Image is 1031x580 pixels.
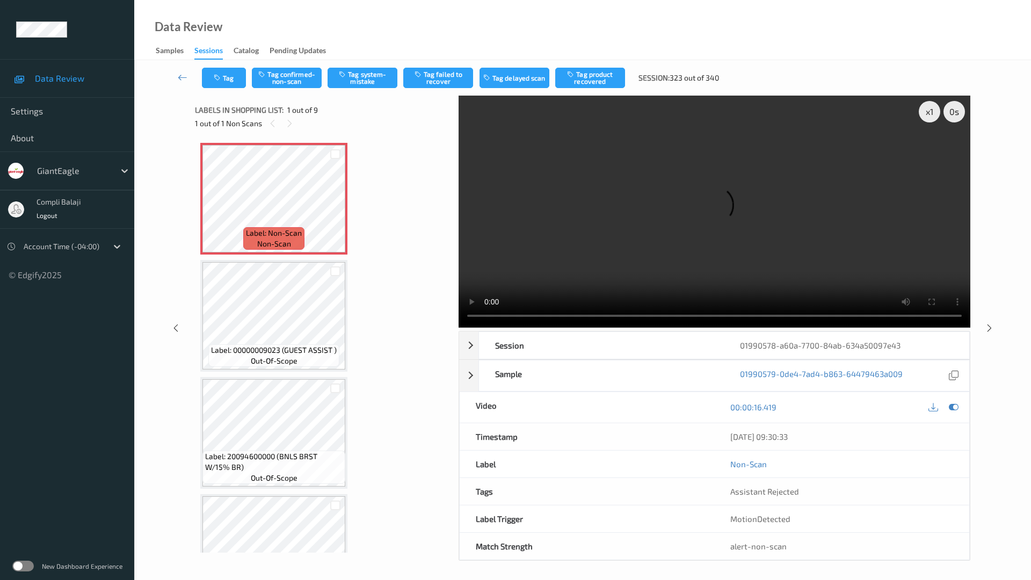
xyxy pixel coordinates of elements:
a: 01990579-0de4-7ad4-b863-64479463a009 [740,368,903,383]
a: 00:00:16.419 [730,402,776,412]
div: [DATE] 09:30:33 [730,431,953,442]
div: Sample [479,360,724,391]
div: Sample01990579-0de4-7ad4-b863-64479463a009 [459,360,970,392]
button: Tag delayed scan [480,68,549,88]
button: Tag product recovered [555,68,625,88]
div: Label Trigger [460,505,715,532]
a: Pending Updates [270,44,337,59]
span: Labels in shopping list: [195,105,284,115]
span: Label: 00000009023 (GUEST ASSIST ) [211,345,337,356]
span: Session: [638,73,670,83]
span: non-scan [257,238,291,249]
div: x 1 [919,101,940,122]
button: Tag failed to recover [403,68,473,88]
span: out-of-scope [251,356,297,366]
a: Non-Scan [730,459,767,469]
a: Sessions [194,44,234,60]
div: Label [460,451,715,477]
div: Tags [460,478,715,505]
span: Label: Non-Scan [246,228,302,238]
div: 1 out of 1 Non Scans [195,117,451,130]
div: Data Review [155,21,222,32]
div: Session [479,332,724,359]
div: Sessions [194,45,223,60]
div: Catalog [234,45,259,59]
div: Samples [156,45,184,59]
span: Assistant Rejected [730,487,799,496]
div: Session01990578-a60a-7700-84ab-634a50097e43 [459,331,970,359]
div: 01990578-a60a-7700-84ab-634a50097e43 [724,332,969,359]
div: Pending Updates [270,45,326,59]
span: Label: 20094600000 (BNLS BRST W/15% BR) [205,451,343,473]
div: Video [460,392,715,423]
div: Timestamp [460,423,715,450]
a: Samples [156,44,194,59]
div: alert-non-scan [730,541,953,552]
span: out-of-scope [251,473,297,483]
div: 0 s [943,101,965,122]
button: Tag system-mistake [328,68,397,88]
div: Match Strength [460,533,715,560]
a: Catalog [234,44,270,59]
button: Tag confirmed-non-scan [252,68,322,88]
button: Tag [202,68,246,88]
div: MotionDetected [714,505,969,532]
span: 323 out of 340 [670,73,719,83]
span: 1 out of 9 [287,105,318,115]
